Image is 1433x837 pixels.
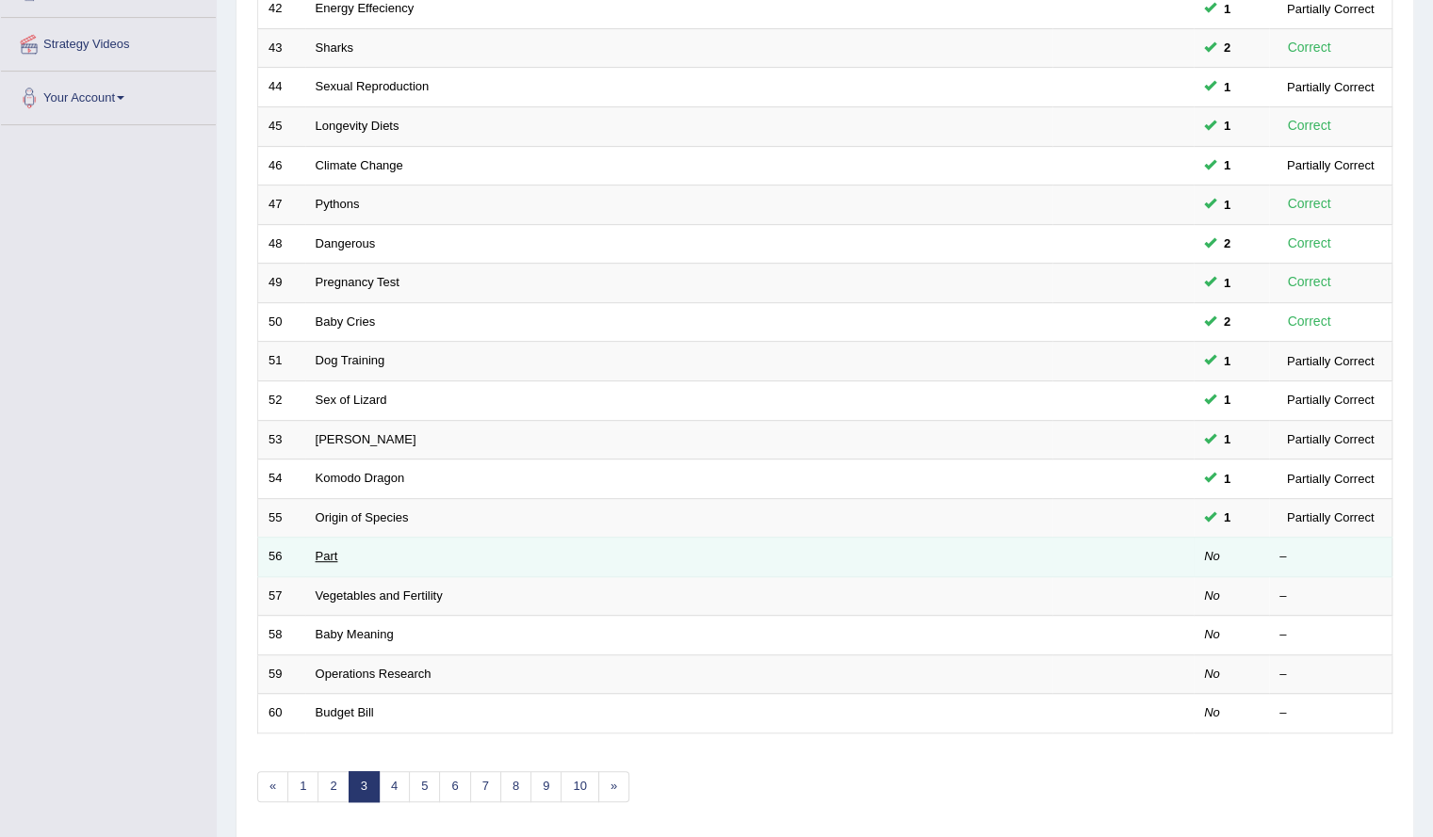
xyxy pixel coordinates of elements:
a: Baby Meaning [316,627,394,641]
a: « [257,771,288,802]
span: You can still take this question [1216,469,1238,489]
div: Correct [1279,271,1339,293]
a: [PERSON_NAME] [316,432,416,446]
td: 55 [258,498,305,538]
td: 60 [258,694,305,733]
td: 59 [258,654,305,694]
a: 5 [409,771,440,802]
span: You can still take this question [1216,429,1238,449]
div: Correct [1279,115,1339,137]
a: Sexual Reproduction [316,79,430,93]
td: 51 [258,342,305,381]
td: 49 [258,264,305,303]
em: No [1204,627,1220,641]
a: 3 [349,771,380,802]
a: Pregnancy Test [316,275,399,289]
a: Dangerous [316,236,376,250]
a: Your Account [1,72,216,119]
div: – [1279,548,1381,566]
div: Correct [1279,311,1339,332]
div: – [1279,704,1381,722]
span: You can still take this question [1216,233,1238,253]
a: 6 [439,771,470,802]
a: Sex of Lizard [316,393,387,407]
td: 53 [258,420,305,459]
div: Partially Correct [1279,469,1381,489]
td: 56 [258,538,305,577]
span: You can still take this question [1216,351,1238,371]
a: Komodo Dragon [316,471,405,485]
div: Partially Correct [1279,77,1381,97]
a: 4 [379,771,410,802]
a: Vegetables and Fertility [316,588,443,603]
div: Correct [1279,193,1339,215]
a: Dog Training [316,353,385,367]
td: 44 [258,68,305,107]
span: You can still take this question [1216,390,1238,410]
td: 54 [258,459,305,499]
a: 1 [287,771,318,802]
div: – [1279,626,1381,644]
td: 52 [258,380,305,420]
span: You can still take this question [1216,116,1238,136]
td: 50 [258,302,305,342]
div: Partially Correct [1279,390,1381,410]
a: 10 [561,771,598,802]
span: You can still take this question [1216,38,1238,57]
a: Strategy Videos [1,18,216,65]
td: 57 [258,576,305,616]
a: 2 [318,771,349,802]
em: No [1204,705,1220,719]
td: 47 [258,185,305,225]
a: 8 [500,771,531,802]
em: No [1204,588,1220,603]
span: You can still take this question [1216,155,1238,175]
div: Partially Correct [1279,429,1381,449]
a: Baby Cries [316,314,376,329]
a: Origin of Species [316,510,409,524]
a: Energy Effeciency [316,1,415,15]
a: 7 [470,771,501,802]
div: – [1279,666,1381,684]
a: Operations Research [316,667,432,681]
span: You can still take this question [1216,312,1238,331]
div: – [1279,588,1381,605]
div: Partially Correct [1279,507,1381,527]
a: Part [316,549,338,563]
td: 43 [258,28,305,68]
div: Correct [1279,37,1339,58]
em: No [1204,549,1220,563]
td: 46 [258,146,305,185]
a: Budget Bill [316,705,374,719]
td: 58 [258,616,305,655]
a: » [598,771,629,802]
span: You can still take this question [1216,77,1238,97]
a: Climate Change [316,158,403,172]
a: Longevity Diets [316,119,399,133]
div: Partially Correct [1279,155,1381,175]
span: You can still take this question [1216,273,1238,293]
div: Partially Correct [1279,351,1381,371]
em: No [1204,667,1220,681]
div: Correct [1279,233,1339,254]
td: 48 [258,224,305,264]
span: You can still take this question [1216,195,1238,215]
a: Sharks [316,40,353,55]
a: 9 [530,771,562,802]
span: You can still take this question [1216,507,1238,527]
td: 45 [258,107,305,147]
a: Pythons [316,197,360,211]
